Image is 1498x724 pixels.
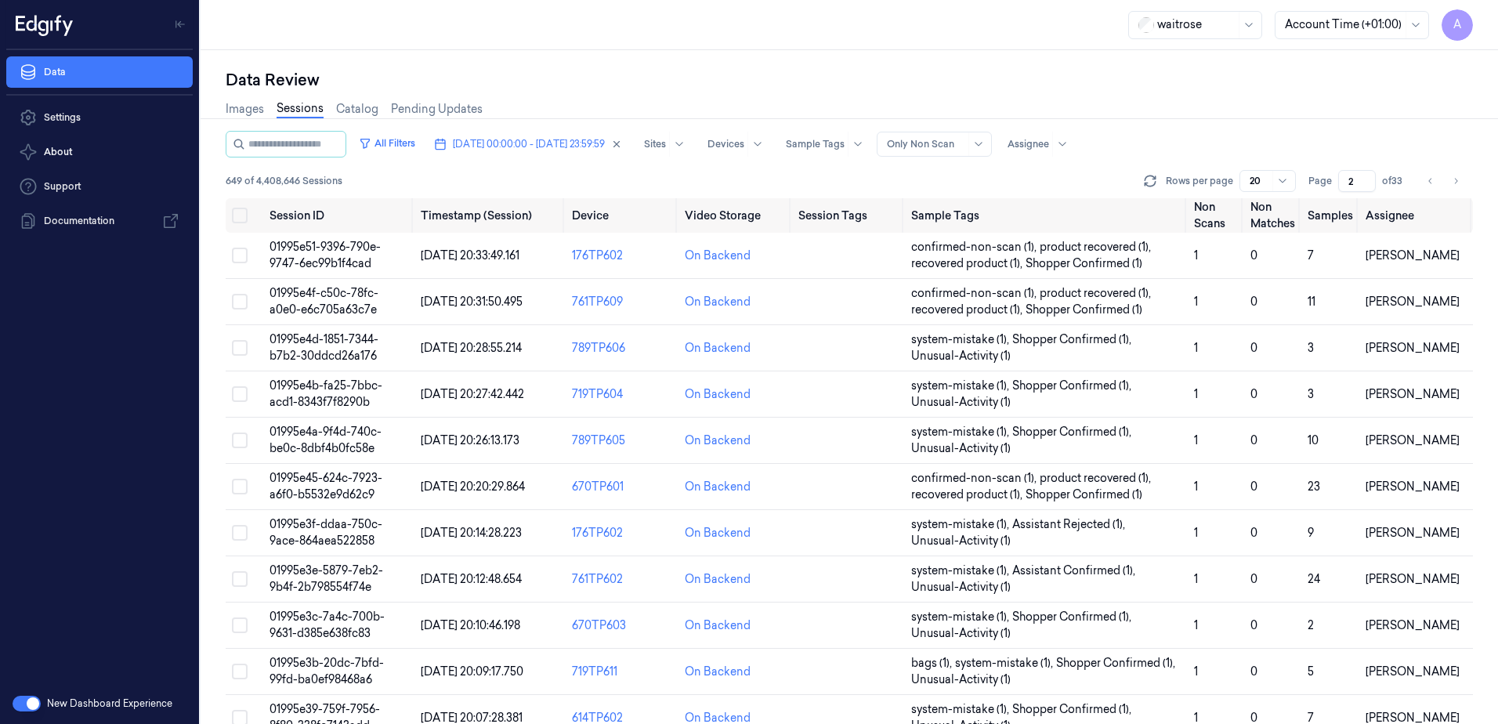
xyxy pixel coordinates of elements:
span: 11 [1308,295,1315,309]
button: Select row [232,340,248,356]
span: Unusual-Activity (1) [911,348,1011,364]
span: 1 [1194,664,1198,679]
span: 0 [1250,480,1257,494]
span: system-mistake (1) , [911,563,1012,579]
span: Shopper Confirmed (1) [1026,302,1142,318]
span: [PERSON_NAME] [1366,526,1460,540]
button: Select row [232,479,248,494]
span: [PERSON_NAME] [1366,664,1460,679]
span: 0 [1250,618,1257,632]
span: [PERSON_NAME] [1366,248,1460,262]
span: bags (1) , [911,655,955,672]
span: 01995e51-9396-790e-9747-6ec99b1f4cad [270,240,381,270]
p: Rows per page [1166,174,1233,188]
span: [DATE] 20:12:48.654 [421,572,522,586]
span: [DATE] 20:27:42.442 [421,387,524,401]
span: 1 [1194,295,1198,309]
div: On Backend [685,525,751,541]
button: About [6,136,193,168]
span: 10 [1308,433,1319,447]
span: Shopper Confirmed (1) , [1012,609,1134,625]
button: Select row [232,571,248,587]
a: Catalog [336,101,378,118]
div: On Backend [685,386,751,403]
th: Non Scans [1188,198,1244,233]
span: 3 [1308,387,1314,401]
button: [DATE] 00:00:00 - [DATE] 23:59:59 [428,132,628,157]
span: system-mistake (1) , [911,378,1012,394]
span: Page [1308,174,1332,188]
span: system-mistake (1) , [911,701,1012,718]
button: Toggle Navigation [168,12,193,37]
span: A [1442,9,1473,41]
span: 0 [1250,572,1257,586]
button: Go to next page [1445,170,1467,192]
th: Assignee [1359,198,1473,233]
span: 01995e4b-fa25-7bbc-acd1-8343f7f8290b [270,378,382,409]
span: 01995e3c-7a4c-700b-9631-d385e638fc83 [270,610,385,640]
span: 649 of 4,408,646 Sessions [226,174,342,188]
span: Unusual-Activity (1) [911,440,1011,457]
span: confirmed-non-scan (1) , [911,239,1040,255]
span: 5 [1308,664,1314,679]
span: recovered product (1) , [911,255,1026,272]
span: [PERSON_NAME] [1366,433,1460,447]
span: confirmed-non-scan (1) , [911,470,1040,487]
div: On Backend [685,340,751,357]
span: product recovered (1) , [1040,285,1154,302]
span: 1 [1194,480,1198,494]
span: 3 [1308,341,1314,355]
span: Unusual-Activity (1) [911,579,1011,595]
span: 23 [1308,480,1320,494]
span: Shopper Confirmed (1) , [1012,424,1134,440]
span: 0 [1250,295,1257,309]
th: Samples [1301,198,1359,233]
span: [DATE] 20:10:46.198 [421,618,520,632]
button: All Filters [353,131,422,156]
a: Images [226,101,264,118]
button: Select row [232,386,248,402]
span: [PERSON_NAME] [1366,480,1460,494]
span: 0 [1250,248,1257,262]
th: Sample Tags [905,198,1188,233]
button: Select row [232,433,248,448]
span: [DATE] 20:33:49.161 [421,248,519,262]
span: system-mistake (1) , [955,655,1056,672]
span: Shopper Confirmed (1) [1026,255,1142,272]
span: [PERSON_NAME] [1366,618,1460,632]
div: On Backend [685,479,751,495]
span: system-mistake (1) , [911,609,1012,625]
span: Shopper Confirmed (1) , [1056,655,1178,672]
span: Unusual-Activity (1) [911,394,1011,411]
span: 0 [1250,387,1257,401]
span: 7 [1308,248,1314,262]
button: Select row [232,525,248,541]
span: [DATE] 20:31:50.495 [421,295,523,309]
span: [DATE] 20:28:55.214 [421,341,522,355]
span: Unusual-Activity (1) [911,672,1011,688]
button: Select row [232,294,248,310]
span: 0 [1250,664,1257,679]
span: Shopper Confirmed (1) , [1012,331,1134,348]
div: 719TP611 [572,664,673,680]
span: 1 [1194,572,1198,586]
span: 1 [1194,526,1198,540]
span: system-mistake (1) , [911,424,1012,440]
div: 670TP601 [572,479,673,495]
span: system-mistake (1) , [911,331,1012,348]
div: 761TP609 [572,294,673,310]
th: Non Matches [1244,198,1301,233]
div: On Backend [685,571,751,588]
span: 1 [1194,248,1198,262]
button: Select row [232,617,248,633]
span: product recovered (1) , [1040,239,1154,255]
span: 0 [1250,433,1257,447]
span: [DATE] 20:26:13.173 [421,433,519,447]
th: Timestamp (Session) [414,198,566,233]
span: [PERSON_NAME] [1366,341,1460,355]
span: [DATE] 20:14:28.223 [421,526,522,540]
a: Documentation [6,205,193,237]
span: of 33 [1382,174,1407,188]
div: 719TP604 [572,386,673,403]
div: 670TP603 [572,617,673,634]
